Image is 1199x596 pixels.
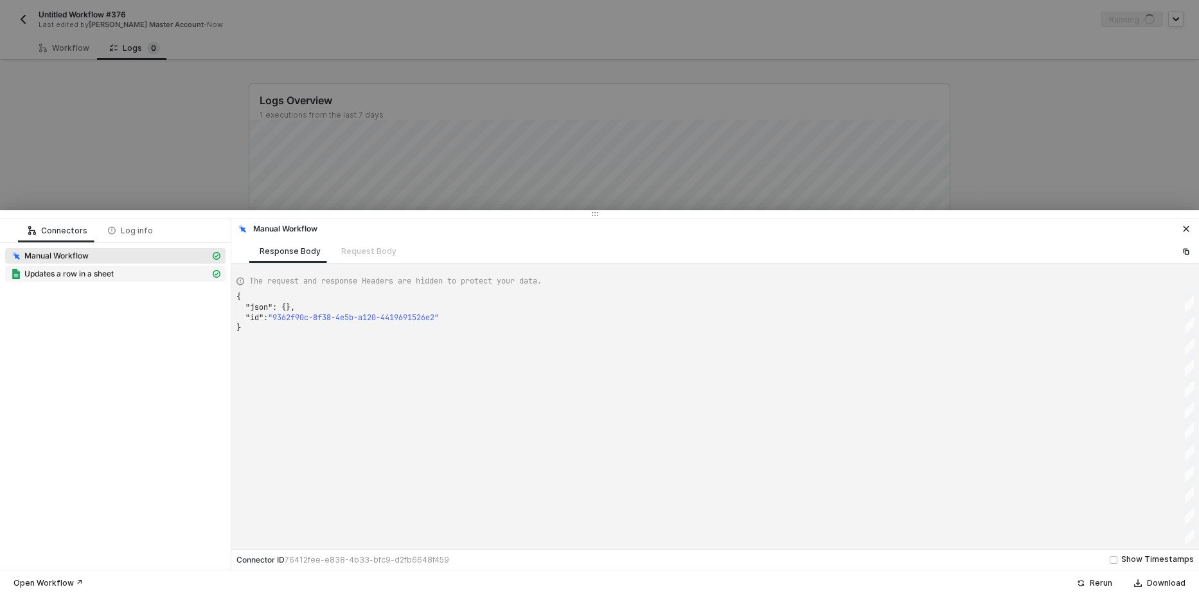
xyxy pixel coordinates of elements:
[236,555,449,565] div: Connector ID
[1182,248,1190,255] span: icon-copy-paste
[213,252,220,260] span: icon-cards
[272,302,295,312] span: : {},
[11,251,21,261] img: integration-icon
[13,578,83,588] div: Open Workflow ↗
[236,292,241,302] span: {
[1134,579,1142,587] span: icon-download
[236,323,241,333] span: }
[24,251,89,261] span: Manual Workflow
[5,248,226,264] span: Manual Workflow
[108,226,153,236] div: Log info
[1077,579,1085,587] span: icon-success-page
[591,210,599,218] span: icon-drag-indicator
[263,312,268,323] span: :
[245,302,272,312] span: "json"
[245,312,263,323] span: "id"
[236,223,317,235] div: Manual Workflow
[1182,225,1190,233] span: icon-close
[213,270,220,278] span: icon-cards
[5,266,226,282] span: Updates a row in a sheet
[28,227,36,235] span: icon-logic
[1147,578,1186,588] div: Download
[1069,575,1121,591] button: Rerun
[11,269,21,279] img: integration-icon
[260,246,321,257] div: Response Body
[285,555,449,564] span: 76412fee-e838-4b33-bfc9-d2fb6648f459
[249,275,542,287] span: The request and response Headers are hidden to protect your data.
[237,224,247,234] img: integration-icon
[268,312,439,323] span: "9362f90c-8f38-4e5b-a120-4419691526e2"
[28,226,87,236] div: Connectors
[1121,554,1194,566] div: Show Timestamps
[1090,578,1112,588] div: Rerun
[5,575,91,591] button: Open Workflow ↗
[1126,575,1194,591] button: Download
[24,269,114,279] span: Updates a row in a sheet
